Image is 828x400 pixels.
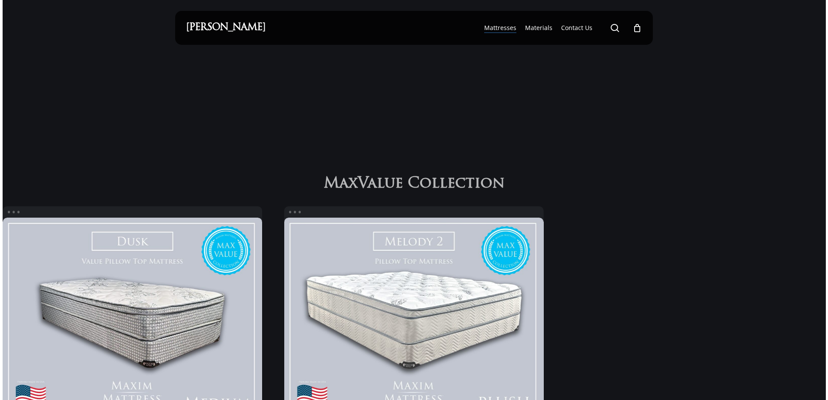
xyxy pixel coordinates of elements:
[408,175,505,193] span: Collection
[319,174,509,193] h2: MaxValue Collection
[561,24,592,32] a: Contact Us
[484,24,516,32] a: Mattresses
[186,23,266,33] a: [PERSON_NAME]
[324,175,403,193] span: MaxValue
[632,23,642,33] a: Cart
[480,11,642,45] nav: Main Menu
[525,24,552,32] a: Materials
